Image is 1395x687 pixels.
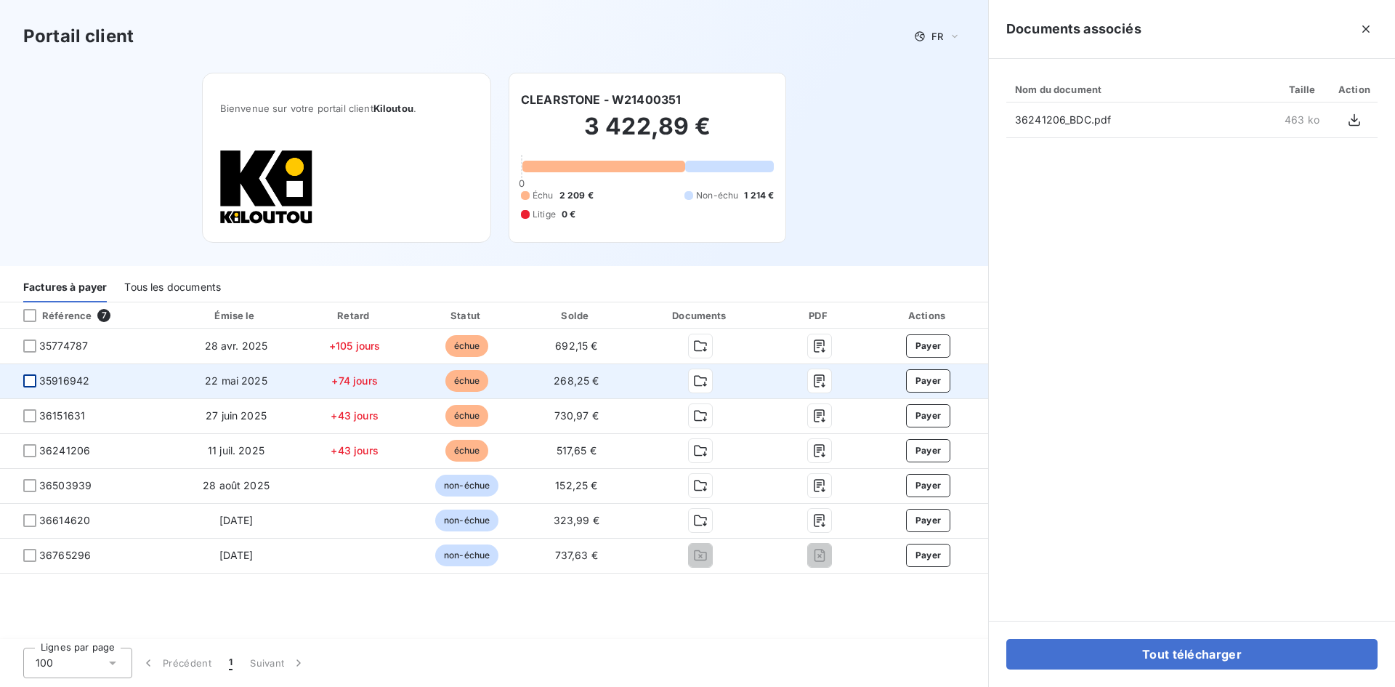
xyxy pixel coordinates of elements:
span: 152,25 € [555,479,597,491]
span: 35774787 [39,339,88,353]
span: 7 [97,309,110,322]
span: +43 jours [331,444,378,457]
span: 268,25 € [554,374,599,387]
span: non-échue [435,510,498,531]
div: Retard [301,308,408,323]
span: 35916942 [39,374,89,388]
button: Payer [906,544,951,567]
button: Payer [906,369,951,393]
h2: 3 422,89 € [521,112,774,156]
span: Bienvenue sur votre portail client . [220,103,473,114]
span: FR [931,31,943,42]
div: Nom du document [1015,84,1264,95]
span: 0 € [562,208,575,221]
button: 1 [220,648,241,678]
span: échue [445,335,489,357]
button: Payer [906,509,951,532]
span: 463 ko [1285,113,1319,126]
h3: Portail client [23,23,134,49]
div: Action [1340,84,1369,95]
button: Payer [906,439,951,462]
button: Tout télécharger [1006,639,1378,670]
span: [DATE] [219,549,254,561]
div: Émise le [177,308,295,323]
span: +43 jours [331,409,378,422]
div: Référence [12,309,92,322]
span: 517,65 € [557,444,597,457]
span: 36765296 [39,548,91,563]
span: échue [445,405,489,427]
div: Solde [525,308,628,323]
span: non-échue [435,475,498,497]
button: Payer [906,334,951,358]
span: 1 [229,656,232,670]
button: Précédent [132,648,220,678]
span: Échu [533,189,554,202]
span: 28 avr. 2025 [205,340,268,352]
span: 1 214 € [744,189,774,202]
span: 737,63 € [555,549,598,561]
span: 692,15 € [555,340,597,352]
span: 36241206 [39,443,90,458]
img: Company logo [220,149,313,225]
span: 28 août 2025 [203,479,270,491]
span: échue [445,370,489,392]
span: 27 juin 2025 [206,409,267,422]
span: 323,99 € [554,514,599,526]
span: +74 jours [331,374,377,387]
span: 36614620 [39,513,90,528]
h5: Documents associés [1006,19,1141,39]
span: 36503939 [39,478,92,493]
span: [DATE] [219,514,254,526]
div: PDF [774,308,865,323]
div: Taille [1282,84,1322,95]
div: Statut [414,308,519,323]
span: 2 209 € [559,189,594,202]
div: Tous les documents [124,272,221,302]
span: 36241206_BDC.pdf [1015,113,1111,126]
span: 11 juil. 2025 [208,444,264,457]
span: Non-échu [696,189,738,202]
span: 730,97 € [554,409,599,422]
span: 36151631 [39,409,85,423]
span: Kiloutou [373,103,413,114]
span: 22 mai 2025 [205,374,267,387]
h6: CLEARSTONE - W21400351 [521,91,681,108]
button: Payer [906,404,951,427]
button: Payer [906,474,951,497]
span: non-échue [435,545,498,566]
div: Documents [634,308,769,323]
div: Actions [871,308,985,323]
button: Suivant [241,648,315,678]
span: 100 [36,656,53,670]
div: Factures à payer [23,272,107,302]
span: 0 [519,177,525,189]
span: Litige [533,208,556,221]
span: +105 jours [329,340,381,352]
span: échue [445,440,489,462]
